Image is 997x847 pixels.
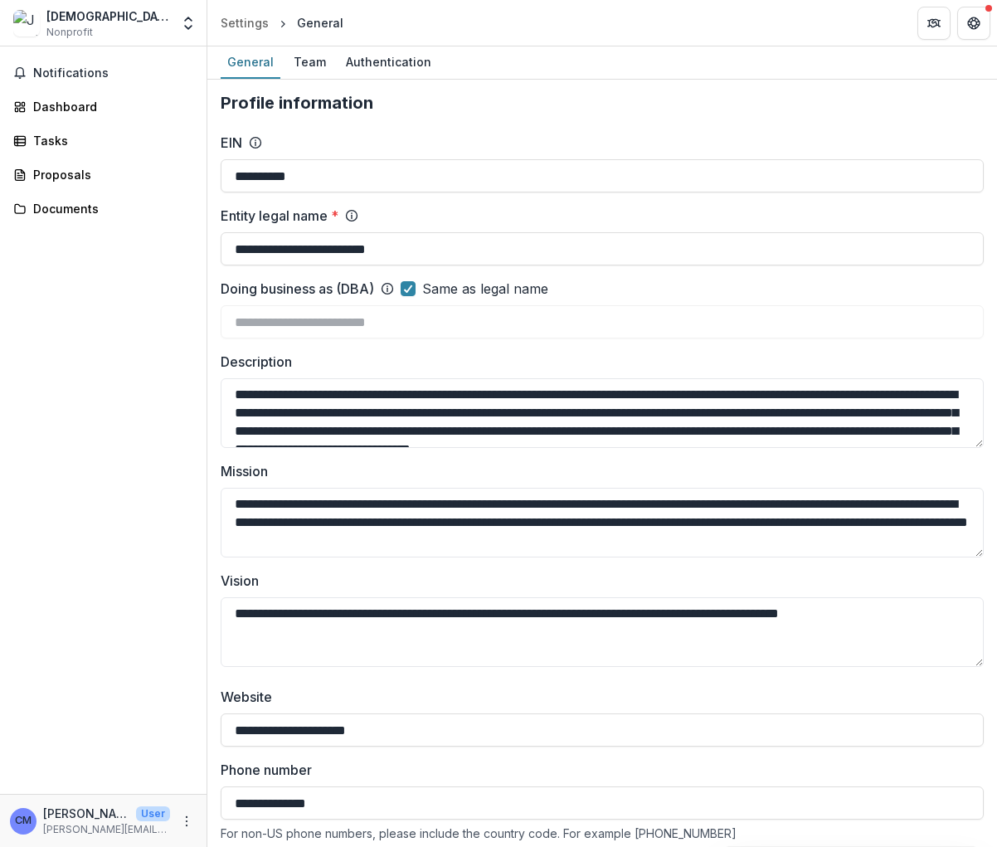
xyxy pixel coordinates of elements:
[13,10,40,37] img: Jesuit Refugee Service USA
[221,14,269,32] div: Settings
[221,687,974,707] label: Website
[221,93,984,113] h2: Profile information
[7,60,200,86] button: Notifications
[177,811,197,831] button: More
[15,815,32,826] div: Chris Moser
[214,11,275,35] a: Settings
[214,11,350,35] nav: breadcrumb
[33,66,193,80] span: Notifications
[7,127,200,154] a: Tasks
[33,98,187,115] div: Dashboard
[221,352,974,372] label: Description
[297,14,343,32] div: General
[917,7,951,40] button: Partners
[339,50,438,74] div: Authentication
[287,50,333,74] div: Team
[33,132,187,149] div: Tasks
[957,7,990,40] button: Get Help
[221,46,280,79] a: General
[33,200,187,217] div: Documents
[221,279,374,299] label: Doing business as (DBA)
[7,161,200,188] a: Proposals
[177,7,200,40] button: Open entity switcher
[7,93,200,120] a: Dashboard
[422,279,548,299] span: Same as legal name
[221,571,974,591] label: Vision
[136,806,170,821] p: User
[221,826,984,840] div: For non-US phone numbers, please include the country code. For example [PHONE_NUMBER]
[46,25,93,40] span: Nonprofit
[221,760,974,780] label: Phone number
[221,461,974,481] label: Mission
[221,50,280,74] div: General
[43,805,129,822] p: [PERSON_NAME]
[339,46,438,79] a: Authentication
[221,206,338,226] label: Entity legal name
[43,822,170,837] p: [PERSON_NAME][EMAIL_ADDRESS][PERSON_NAME][DOMAIN_NAME]
[7,195,200,222] a: Documents
[46,7,170,25] div: [DEMOGRAPHIC_DATA] Refugee Service [GEOGRAPHIC_DATA]
[33,166,187,183] div: Proposals
[221,133,242,153] label: EIN
[287,46,333,79] a: Team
